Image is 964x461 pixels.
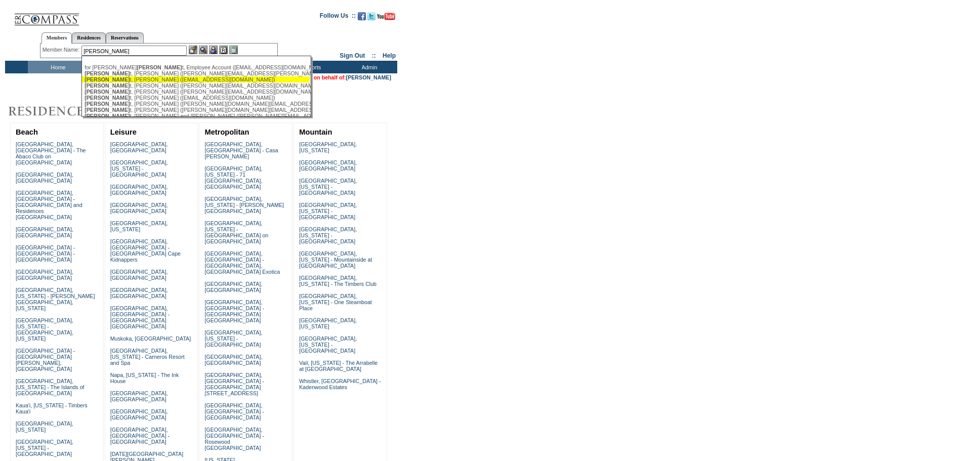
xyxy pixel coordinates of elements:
[16,190,82,220] a: [GEOGRAPHIC_DATA], [GEOGRAPHIC_DATA] - [GEOGRAPHIC_DATA] and Residences [GEOGRAPHIC_DATA]
[189,46,197,54] img: b_edit.gif
[5,101,202,121] img: Destinations by Exclusive Resorts
[339,61,397,73] td: Admin
[299,226,357,244] a: [GEOGRAPHIC_DATA], [US_STATE] - [GEOGRAPHIC_DATA]
[204,196,284,214] a: [GEOGRAPHIC_DATA], [US_STATE] - [PERSON_NAME][GEOGRAPHIC_DATA]
[110,238,181,263] a: [GEOGRAPHIC_DATA], [GEOGRAPHIC_DATA] - [GEOGRAPHIC_DATA] Cape Kidnappers
[16,378,85,396] a: [GEOGRAPHIC_DATA], [US_STATE] - The Islands of [GEOGRAPHIC_DATA]
[110,269,168,281] a: [GEOGRAPHIC_DATA], [GEOGRAPHIC_DATA]
[16,439,73,457] a: [GEOGRAPHIC_DATA], [US_STATE] - [GEOGRAPHIC_DATA]
[110,287,168,299] a: [GEOGRAPHIC_DATA], [GEOGRAPHIC_DATA]
[110,305,170,329] a: [GEOGRAPHIC_DATA], [GEOGRAPHIC_DATA] - [GEOGRAPHIC_DATA] [GEOGRAPHIC_DATA]
[85,95,307,101] div: t, [PERSON_NAME] ([EMAIL_ADDRESS][DOMAIN_NAME])
[275,74,391,80] span: You are acting on behalf of:
[204,354,262,366] a: [GEOGRAPHIC_DATA], [GEOGRAPHIC_DATA]
[16,141,86,165] a: [GEOGRAPHIC_DATA], [GEOGRAPHIC_DATA] - The Abaco Club on [GEOGRAPHIC_DATA]
[16,402,88,414] a: Kaua'i, [US_STATE] - Timbers Kaua'i
[209,46,218,54] img: Impersonate
[16,172,73,184] a: [GEOGRAPHIC_DATA], [GEOGRAPHIC_DATA]
[367,12,375,20] img: Follow us on Twitter
[16,421,73,433] a: [GEOGRAPHIC_DATA], [US_STATE]
[16,317,73,342] a: [GEOGRAPHIC_DATA], [US_STATE] - [GEOGRAPHIC_DATA], [US_STATE]
[16,244,75,263] a: [GEOGRAPHIC_DATA] - [GEOGRAPHIC_DATA] - [GEOGRAPHIC_DATA]
[299,141,357,153] a: [GEOGRAPHIC_DATA], [US_STATE]
[204,299,264,323] a: [GEOGRAPHIC_DATA], [GEOGRAPHIC_DATA] - [GEOGRAPHIC_DATA] [GEOGRAPHIC_DATA]
[16,348,75,372] a: [GEOGRAPHIC_DATA] - [GEOGRAPHIC_DATA][PERSON_NAME], [GEOGRAPHIC_DATA]
[204,250,280,275] a: [GEOGRAPHIC_DATA], [GEOGRAPHIC_DATA] - [GEOGRAPHIC_DATA], [GEOGRAPHIC_DATA] Exotica
[299,336,357,354] a: [GEOGRAPHIC_DATA], [US_STATE] - [GEOGRAPHIC_DATA]
[85,89,307,95] div: t, [PERSON_NAME] ([PERSON_NAME][EMAIL_ADDRESS][DOMAIN_NAME])
[204,402,264,421] a: [GEOGRAPHIC_DATA], [GEOGRAPHIC_DATA] - [GEOGRAPHIC_DATA]
[110,159,168,178] a: [GEOGRAPHIC_DATA], [US_STATE] - [GEOGRAPHIC_DATA]
[204,165,262,190] a: [GEOGRAPHIC_DATA], [US_STATE] - 71 [GEOGRAPHIC_DATA], [GEOGRAPHIC_DATA]
[199,46,207,54] img: View
[358,12,366,20] img: Become our fan on Facebook
[85,70,307,76] div: t, [PERSON_NAME] ([PERSON_NAME][EMAIL_ADDRESS][PERSON_NAME][DOMAIN_NAME])
[110,390,168,402] a: [GEOGRAPHIC_DATA], [GEOGRAPHIC_DATA]
[110,408,168,421] a: [GEOGRAPHIC_DATA], [GEOGRAPHIC_DATA]
[204,220,268,244] a: [GEOGRAPHIC_DATA], [US_STATE] - [GEOGRAPHIC_DATA] on [GEOGRAPHIC_DATA]
[85,76,130,82] span: [PERSON_NAME]
[85,101,307,107] div: t, [PERSON_NAME] ([PERSON_NAME][DOMAIN_NAME][EMAIL_ADDRESS][PERSON_NAME][DOMAIN_NAME])
[372,52,376,59] span: ::
[299,360,378,372] a: Vail, [US_STATE] - The Arrabelle at [GEOGRAPHIC_DATA]
[5,15,13,16] img: i.gif
[110,372,179,384] a: Napa, [US_STATE] - The Ink House
[299,378,381,390] a: Whistler, [GEOGRAPHIC_DATA] - Kadenwood Estates
[299,275,376,287] a: [GEOGRAPHIC_DATA], [US_STATE] - The Timbers Club
[106,32,144,43] a: Reservations
[320,11,356,23] td: Follow Us ::
[204,329,262,348] a: [GEOGRAPHIC_DATA], [US_STATE] - [GEOGRAPHIC_DATA]
[204,141,278,159] a: [GEOGRAPHIC_DATA], [GEOGRAPHIC_DATA] - Casa [PERSON_NAME]
[85,95,130,101] span: [PERSON_NAME]
[204,372,264,396] a: [GEOGRAPHIC_DATA], [GEOGRAPHIC_DATA] - [GEOGRAPHIC_DATA][STREET_ADDRESS]
[299,128,332,136] a: Mountain
[299,317,357,329] a: [GEOGRAPHIC_DATA], [US_STATE]
[110,336,191,342] a: Muskoka, [GEOGRAPHIC_DATA]
[85,113,307,119] div: t, [PERSON_NAME] and [PERSON_NAME] ([PERSON_NAME][EMAIL_ADDRESS][DOMAIN_NAME])
[72,32,106,43] a: Residences
[110,427,170,445] a: [GEOGRAPHIC_DATA], [GEOGRAPHIC_DATA] - [GEOGRAPHIC_DATA]
[85,107,130,113] span: [PERSON_NAME]
[340,52,365,59] a: Sign Out
[16,226,73,238] a: [GEOGRAPHIC_DATA], [GEOGRAPHIC_DATA]
[85,82,130,89] span: [PERSON_NAME]
[28,61,86,73] td: Home
[137,64,182,70] span: [PERSON_NAME]
[110,141,168,153] a: [GEOGRAPHIC_DATA], [GEOGRAPHIC_DATA]
[85,82,307,89] div: t, [PERSON_NAME] ([PERSON_NAME][EMAIL_ADDRESS][DOMAIN_NAME])
[16,287,95,311] a: [GEOGRAPHIC_DATA], [US_STATE] - [PERSON_NAME][GEOGRAPHIC_DATA], [US_STATE]
[85,107,307,113] div: t, [PERSON_NAME] ([PERSON_NAME][DOMAIN_NAME][EMAIL_ADDRESS][PERSON_NAME][DOMAIN_NAME])
[299,250,372,269] a: [GEOGRAPHIC_DATA], [US_STATE] - Mountainside at [GEOGRAPHIC_DATA]
[204,281,262,293] a: [GEOGRAPHIC_DATA], [GEOGRAPHIC_DATA]
[383,52,396,59] a: Help
[299,202,357,220] a: [GEOGRAPHIC_DATA], [US_STATE] - [GEOGRAPHIC_DATA]
[299,159,357,172] a: [GEOGRAPHIC_DATA], [GEOGRAPHIC_DATA]
[204,427,264,451] a: [GEOGRAPHIC_DATA], [GEOGRAPHIC_DATA] - Rosewood [GEOGRAPHIC_DATA]
[299,178,357,196] a: [GEOGRAPHIC_DATA], [US_STATE] - [GEOGRAPHIC_DATA]
[16,128,38,136] a: Beach
[377,13,395,20] img: Subscribe to our YouTube Channel
[229,46,238,54] img: b_calculator.gif
[85,89,130,95] span: [PERSON_NAME]
[367,15,375,21] a: Follow us on Twitter
[16,269,73,281] a: [GEOGRAPHIC_DATA], [GEOGRAPHIC_DATA]
[377,15,395,21] a: Subscribe to our YouTube Channel
[204,128,249,136] a: Metropolitan
[110,348,185,366] a: [GEOGRAPHIC_DATA], [US_STATE] - Carneros Resort and Spa
[85,64,307,70] div: for [PERSON_NAME] t, Employee Account ([EMAIL_ADDRESS][DOMAIN_NAME])
[299,293,372,311] a: [GEOGRAPHIC_DATA], [US_STATE] - One Steamboat Place
[43,46,81,54] div: Member Name:
[41,32,72,44] a: Members
[110,184,168,196] a: [GEOGRAPHIC_DATA], [GEOGRAPHIC_DATA]
[346,74,391,80] a: [PERSON_NAME]
[85,70,130,76] span: [PERSON_NAME]
[14,5,79,26] img: Compass Home
[358,15,366,21] a: Become our fan on Facebook
[110,220,168,232] a: [GEOGRAPHIC_DATA], [US_STATE]
[219,46,228,54] img: Reservations
[85,76,307,82] div: t, [PERSON_NAME] ([EMAIL_ADDRESS][DOMAIN_NAME])
[85,101,130,107] span: [PERSON_NAME]
[110,202,168,214] a: [GEOGRAPHIC_DATA], [GEOGRAPHIC_DATA]
[85,113,130,119] span: [PERSON_NAME]
[110,128,137,136] a: Leisure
